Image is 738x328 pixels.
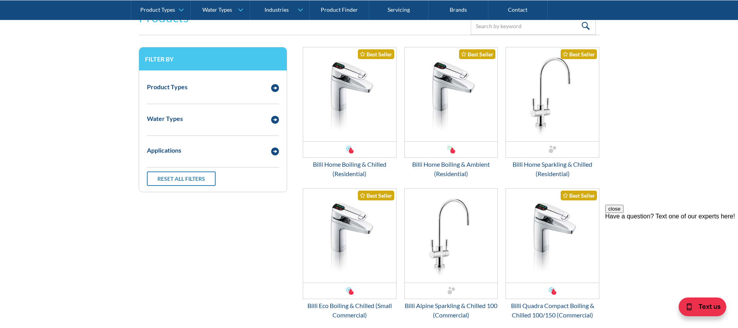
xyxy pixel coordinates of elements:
img: Billi Quadra Compact Boiling & Chilled 100/150 (Commercial) [506,189,599,283]
div: Best Seller [561,191,597,200]
div: Billi Alpine Sparkling & Chilled 100 (Commercial) [404,301,498,320]
a: Billi Home Boiling & Chilled (Residential)Best SellerBilli Home Boiling & Chilled (Residential) [303,47,397,178]
iframe: podium webchat widget prompt [605,205,738,299]
div: Product Types [140,6,175,13]
img: Billi Alpine Sparkling & Chilled 100 (Commercial) [405,189,498,283]
img: Billi Home Sparkling & Chilled (Residential) [506,47,599,141]
a: Billi Home Sparkling & Chilled (Residential)Best SellerBilli Home Sparkling & Chilled (Residential) [506,47,599,178]
a: Reset all filters [147,171,216,186]
div: Billi Quadra Compact Boiling & Chilled 100/150 (Commercial) [506,301,599,320]
a: Billi Eco Boiling & Chilled (Small Commercial)Best SellerBilli Eco Boiling & Chilled (Small Comme... [303,188,397,320]
div: Billi Home Sparkling & Chilled (Residential) [506,160,599,178]
div: Best Seller [459,49,495,59]
div: Applications [147,146,181,155]
div: Billi Home Boiling & Chilled (Residential) [303,160,397,178]
div: Industries [264,6,289,13]
div: Water Types [202,6,232,13]
a: Billi Quadra Compact Boiling & Chilled 100/150 (Commercial)Best SellerBilli Quadra Compact Boilin... [506,188,599,320]
a: Billi Home Boiling & Ambient (Residential)Best SellerBilli Home Boiling & Ambient (Residential) [404,47,498,178]
img: Billi Home Boiling & Ambient (Residential) [405,47,498,141]
a: Billi Alpine Sparkling & Chilled 100 (Commercial)Billi Alpine Sparkling & Chilled 100 (Commercial) [404,188,498,320]
input: Search by keyword [471,17,596,35]
div: Billi Eco Boiling & Chilled (Small Commercial) [303,301,397,320]
img: Billi Home Boiling & Chilled (Residential) [303,47,396,141]
h3: Filter by [145,55,281,63]
div: Best Seller [358,191,394,200]
img: Billi Eco Boiling & Chilled (Small Commercial) [303,189,396,283]
div: Water Types [147,114,183,123]
iframe: podium webchat widget bubble [660,289,738,328]
div: Best Seller [561,49,597,59]
div: Product Types [147,82,188,92]
div: Best Seller [358,49,394,59]
div: Billi Home Boiling & Ambient (Residential) [404,160,498,178]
